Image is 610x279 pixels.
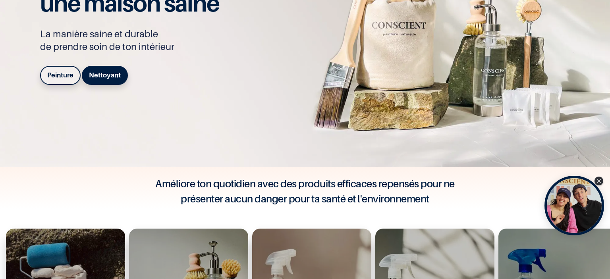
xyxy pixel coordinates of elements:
[146,176,464,206] h4: Améliore ton quotidien avec des produits efficaces repensés pour ne présenter aucun danger pour t...
[82,66,128,85] a: Nettoyant
[40,66,81,85] a: Peinture
[47,71,73,79] b: Peinture
[544,176,604,235] div: Tolstoy bubble widget
[544,176,604,235] div: Open Tolstoy
[544,176,604,235] div: Open Tolstoy widget
[89,71,121,79] b: Nettoyant
[40,28,298,53] p: La manière saine et durable de prendre soin de ton intérieur
[595,177,603,185] div: Close Tolstoy widget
